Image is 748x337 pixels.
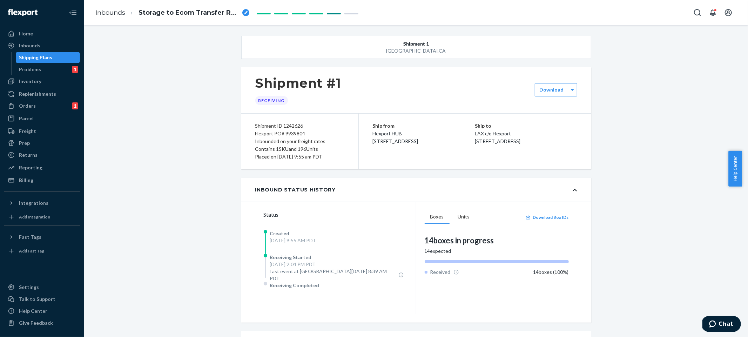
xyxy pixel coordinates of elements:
[525,214,569,220] button: Download Box IDs
[373,122,475,130] p: Ship from
[19,90,56,97] div: Replenishments
[66,6,80,20] button: Close Navigation
[4,211,80,223] a: Add Integration
[721,6,735,20] button: Open account menu
[19,319,53,326] div: Give Feedback
[19,151,38,159] div: Returns
[19,177,33,184] div: Billing
[4,100,80,112] a: Orders1
[425,235,569,246] div: 14 boxes in progress
[19,140,30,147] div: Prep
[425,210,450,224] button: Boxes
[702,316,741,333] iframe: Opens a widget where you can chat to one of our agents
[19,234,41,241] div: Fast Tags
[270,237,316,244] div: [DATE] 9:55 AM PDT
[255,96,288,105] div: Receiving
[19,128,36,135] div: Freight
[19,66,41,73] div: Problems
[139,8,240,18] span: Storage to Ecom Transfer RP2TKMMRO81UG
[19,78,41,85] div: Inventory
[264,210,416,219] div: Status
[4,175,80,186] a: Billing
[4,282,80,293] a: Settings
[255,130,344,137] div: Flexport PO# 9939804
[270,254,312,260] span: Receiving Started
[475,122,577,130] p: Ship to
[4,162,80,173] a: Reporting
[706,6,720,20] button: Open notifications
[425,248,569,255] div: 14 expected
[533,269,569,276] div: 14 boxes ( 100 %)
[255,186,336,193] div: Inbound Status History
[19,200,48,207] div: Integrations
[16,52,80,63] a: Shipping Plans
[4,137,80,149] a: Prep
[255,153,344,161] div: Placed on [DATE] 9:55 am PDT
[19,102,36,109] div: Orders
[255,122,344,130] div: Shipment ID 1242626
[4,197,80,209] button: Integrations
[276,47,556,54] div: [GEOGRAPHIC_DATA] , CA
[452,210,476,224] button: Units
[4,245,80,257] a: Add Fast Tag
[255,76,342,90] h1: Shipment #1
[4,149,80,161] a: Returns
[4,113,80,124] a: Parcel
[4,231,80,243] button: Fast Tags
[8,9,38,16] img: Flexport logo
[270,268,396,282] span: Last event at [GEOGRAPHIC_DATA][DATE] 8:39 AM PDT
[19,164,42,171] div: Reporting
[4,126,80,137] a: Freight
[403,40,429,47] span: Shipment 1
[4,28,80,39] a: Home
[255,137,344,145] div: Inbounded on your freight rates
[19,248,44,254] div: Add Fast Tag
[19,42,40,49] div: Inbounds
[19,30,33,37] div: Home
[270,261,404,268] div: [DATE] 2:04 PM PDT
[270,282,319,288] span: Receiving Completed
[255,145,344,153] div: Contains 1 SKU and 196 Units
[4,317,80,329] button: Give Feedback
[19,214,50,220] div: Add Integration
[270,230,290,236] span: Created
[475,138,520,144] span: [STREET_ADDRESS]
[4,40,80,51] a: Inbounds
[90,2,255,23] ol: breadcrumbs
[539,86,564,93] label: Download
[425,269,459,276] div: Received
[19,296,55,303] div: Talk to Support
[95,9,125,16] a: Inbounds
[241,36,591,59] button: Shipment 1[GEOGRAPHIC_DATA],CA
[690,6,705,20] button: Open Search Box
[19,54,53,61] div: Shipping Plans
[19,115,34,122] div: Parcel
[728,151,742,187] button: Help Center
[4,294,80,305] button: Talk to Support
[475,130,577,137] p: LAX c/o Flexport
[72,66,78,73] div: 1
[72,102,78,109] div: 1
[19,308,47,315] div: Help Center
[19,284,39,291] div: Settings
[4,88,80,100] a: Replenishments
[16,64,80,75] a: Problems1
[4,76,80,87] a: Inventory
[4,305,80,317] a: Help Center
[373,130,418,144] span: Flexport HUB [STREET_ADDRESS]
